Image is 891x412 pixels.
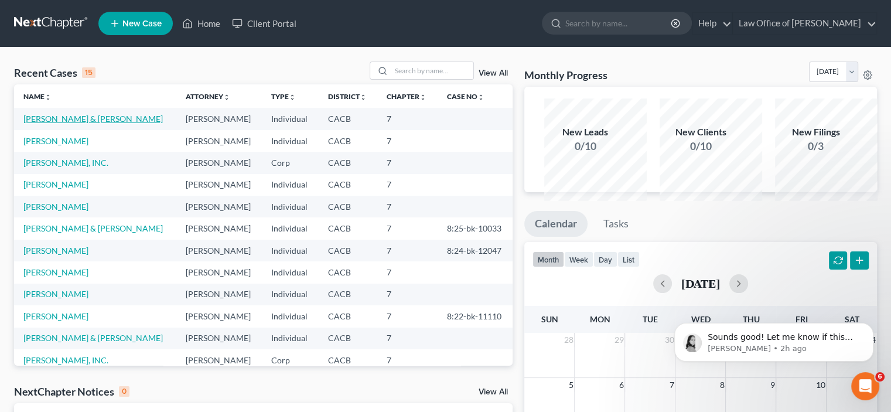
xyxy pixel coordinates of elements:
div: 0/3 [775,139,857,154]
a: View All [479,388,508,396]
td: CACB [319,328,377,349]
td: [PERSON_NAME] [176,152,262,173]
td: [PERSON_NAME] [176,196,262,217]
td: [PERSON_NAME] [176,240,262,261]
td: 7 [377,174,438,196]
a: [PERSON_NAME] & [PERSON_NAME] [23,223,163,233]
td: [PERSON_NAME] [176,217,262,239]
div: 0 [119,386,129,397]
i: unfold_more [45,94,52,101]
td: CACB [319,240,377,261]
a: Chapterunfold_more [387,92,426,101]
a: [PERSON_NAME] [23,202,88,212]
span: 7 [668,378,675,392]
td: 8:22-bk-11110 [438,305,513,327]
td: 7 [377,196,438,217]
div: Recent Cases [14,66,95,80]
td: 7 [377,261,438,283]
td: Corp [262,152,318,173]
span: New Case [122,19,162,28]
a: Help [692,13,732,34]
td: 7 [377,284,438,305]
i: unfold_more [289,94,296,101]
a: Law Office of [PERSON_NAME] [733,13,876,34]
span: 10 [814,378,826,392]
span: 6 [875,372,885,382]
span: 5 [567,378,574,392]
td: CACB [319,305,377,327]
td: 7 [377,305,438,327]
a: Client Portal [226,13,302,34]
button: list [617,251,640,267]
iframe: Intercom notifications message [657,298,891,380]
a: Case Nounfold_more [447,92,484,101]
td: Individual [262,328,318,349]
td: Corp [262,349,318,371]
td: CACB [319,261,377,283]
a: [PERSON_NAME] & [PERSON_NAME] [23,333,163,343]
td: Individual [262,217,318,239]
td: 8:24-bk-12047 [438,240,513,261]
td: [PERSON_NAME] [176,349,262,371]
span: Mon [589,314,610,324]
div: New Clients [660,125,742,139]
td: CACB [319,217,377,239]
td: CACB [319,196,377,217]
a: [PERSON_NAME] [23,289,88,299]
div: New Leads [544,125,626,139]
span: 8 [718,378,725,392]
a: [PERSON_NAME] [23,267,88,277]
a: [PERSON_NAME] [23,246,88,256]
a: [PERSON_NAME] & [PERSON_NAME] [23,114,163,124]
a: [PERSON_NAME], INC. [23,158,108,168]
td: [PERSON_NAME] [176,108,262,130]
td: Individual [262,305,318,327]
i: unfold_more [477,94,484,101]
div: 15 [82,67,95,78]
input: Search by name... [391,62,473,79]
td: [PERSON_NAME] [176,174,262,196]
iframe: Intercom live chat [851,372,879,400]
h2: [DATE] [681,277,720,290]
td: CACB [319,152,377,173]
td: 7 [377,108,438,130]
a: Calendar [524,211,588,237]
a: Districtunfold_more [328,92,367,101]
td: CACB [319,349,377,371]
span: 9 [769,378,776,392]
a: Typeunfold_more [271,92,296,101]
td: Individual [262,108,318,130]
div: 0/10 [660,139,742,154]
td: 7 [377,328,438,349]
a: Nameunfold_more [23,92,52,101]
i: unfold_more [360,94,367,101]
a: [PERSON_NAME] [23,179,88,189]
button: day [593,251,617,267]
td: Individual [262,261,318,283]
td: [PERSON_NAME] [176,261,262,283]
td: Individual [262,240,318,261]
input: Search by name... [565,12,672,34]
button: week [564,251,593,267]
td: 7 [377,130,438,152]
a: Tasks [593,211,639,237]
td: 7 [377,349,438,371]
span: 6 [617,378,624,392]
a: [PERSON_NAME] [23,136,88,146]
td: [PERSON_NAME] [176,305,262,327]
span: Sun [541,314,558,324]
td: CACB [319,108,377,130]
a: View All [479,69,508,77]
a: [PERSON_NAME], INC. [23,355,108,365]
i: unfold_more [419,94,426,101]
td: Individual [262,196,318,217]
td: 7 [377,240,438,261]
h3: Monthly Progress [524,68,607,82]
td: CACB [319,130,377,152]
td: CACB [319,174,377,196]
td: 7 [377,152,438,173]
td: [PERSON_NAME] [176,328,262,349]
